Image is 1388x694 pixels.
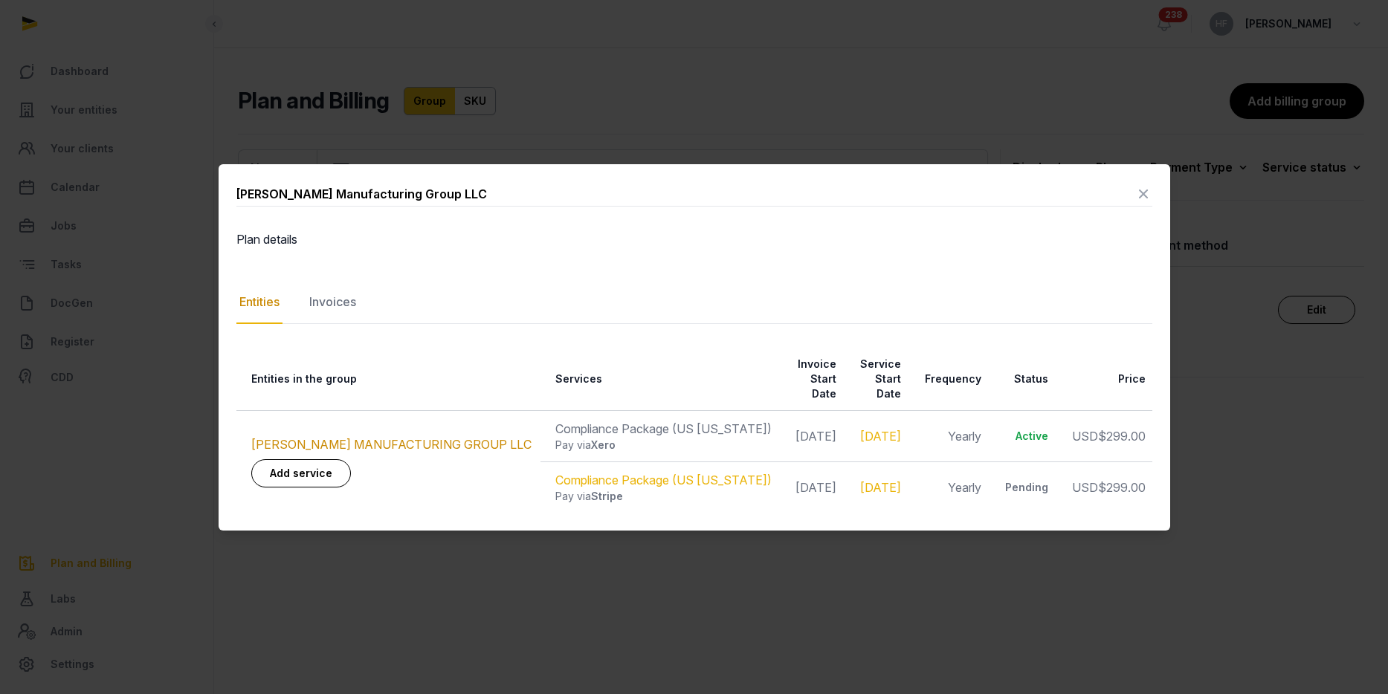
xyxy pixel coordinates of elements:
[1057,348,1155,411] th: Price
[860,429,901,444] a: [DATE]
[251,437,532,452] a: [PERSON_NAME] MANUFACTURING GROUP LLC
[860,480,901,495] a: [DATE]
[1072,429,1098,444] span: USD
[555,489,772,504] div: Pay via
[1072,480,1098,495] span: USD
[990,348,1057,411] th: Status
[555,420,772,438] div: Compliance Package (US [US_STATE])
[781,410,845,461] td: [DATE]
[910,410,990,461] td: Yearly
[236,281,283,324] div: Entities
[540,348,781,411] th: Services
[591,490,623,502] span: Stripe
[910,348,990,411] th: Frequency
[1098,480,1146,495] span: $299.00
[591,438,616,451] span: Xero
[1005,429,1048,444] div: Active
[236,348,540,411] th: Entities in the group
[555,473,772,487] a: Compliance Package (US [US_STATE])
[1005,480,1048,495] div: Pending
[781,348,845,411] th: Invoice Start Date
[1098,429,1146,444] span: $299.00
[236,185,487,203] div: [PERSON_NAME] Manufacturing Group LLC
[781,461,845,513] td: [DATE]
[555,438,772,453] div: Pay via
[910,461,990,513] td: Yearly
[306,281,359,324] div: Invoices
[845,348,910,411] th: Service Start Date
[236,281,1152,324] nav: Tabs
[236,230,456,248] dt: Plan details
[251,459,351,487] a: Add service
